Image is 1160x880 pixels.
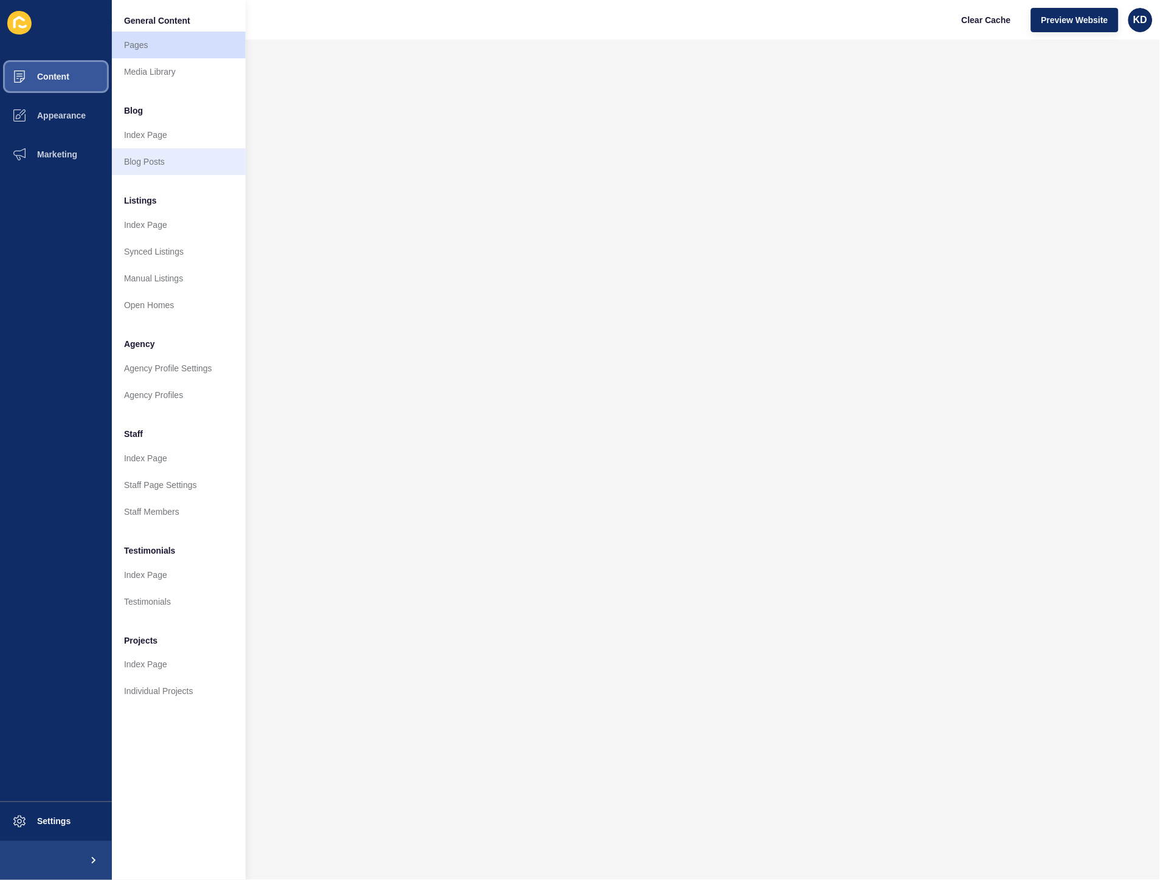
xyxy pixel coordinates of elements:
[124,545,176,557] span: Testimonials
[124,105,143,117] span: Blog
[112,58,246,85] a: Media Library
[112,472,246,498] a: Staff Page Settings
[124,15,190,27] span: General Content
[112,148,246,175] a: Blog Posts
[112,588,246,615] a: Testimonials
[112,562,246,588] a: Index Page
[951,8,1021,32] button: Clear Cache
[1133,14,1147,26] span: KD
[1031,8,1119,32] button: Preview Website
[112,382,246,408] a: Agency Profiles
[112,651,246,678] a: Index Page
[112,678,246,705] a: Individual Projects
[112,122,246,148] a: Index Page
[112,211,246,238] a: Index Page
[124,634,157,647] span: Projects
[112,498,246,525] a: Staff Members
[124,194,157,207] span: Listings
[112,265,246,292] a: Manual Listings
[962,14,1011,26] span: Clear Cache
[1041,14,1108,26] span: Preview Website
[112,355,246,382] a: Agency Profile Settings
[112,238,246,265] a: Synced Listings
[124,338,155,350] span: Agency
[112,32,246,58] a: Pages
[112,292,246,318] a: Open Homes
[124,428,143,440] span: Staff
[112,445,246,472] a: Index Page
